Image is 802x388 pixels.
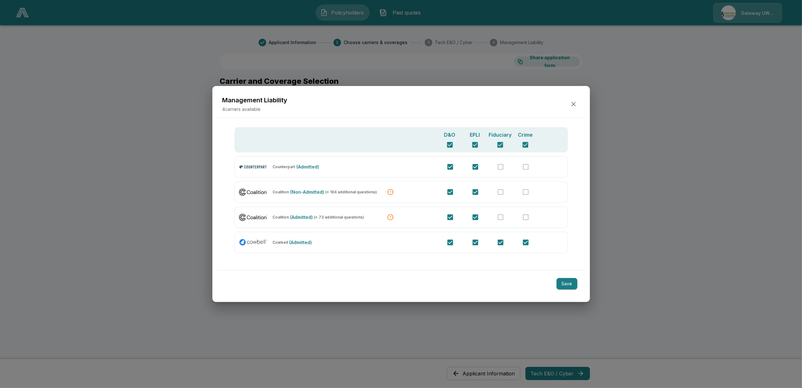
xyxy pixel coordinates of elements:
img: Coalition [238,212,268,222]
p: Cowbell (Admitted) [273,239,312,246]
span: Counterpart [273,165,295,169]
div: • The policyholder's NAICS code is outside of Coalitions's main appetite [387,189,394,195]
p: Fiduciary [489,131,512,139]
span: Coalition [273,190,289,194]
img: Cowbell [238,237,268,247]
span: (Non-Admitted) [290,189,324,195]
span: (Admitted) [289,239,312,246]
span: (Admitted) [290,214,313,220]
div: • The policyholder's NAICS code is outside of Coalitions's main appetite [387,214,394,220]
p: 4 carriers available [222,106,288,112]
p: Coalition (Non-Admitted) (+ 104 additional questions) [273,189,377,195]
img: Counterpart [238,162,268,172]
img: Coalition [238,187,268,197]
p: Crime [518,131,533,139]
p: EPLI [470,131,480,139]
p: Coalition (Admitted) (+ 73 additional questions) [273,214,364,220]
p: D&O [444,131,456,139]
h5: Management Liability [222,96,288,105]
span: Coalition [273,215,289,219]
span: Cowbell [273,241,288,244]
span: (+ 104 additional questions) [326,190,377,194]
span: (Admitted) [297,163,319,170]
span: (+ 73 additional questions) [314,215,364,219]
p: Counterpart (Admitted) [273,163,319,170]
button: Save [557,278,577,290]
